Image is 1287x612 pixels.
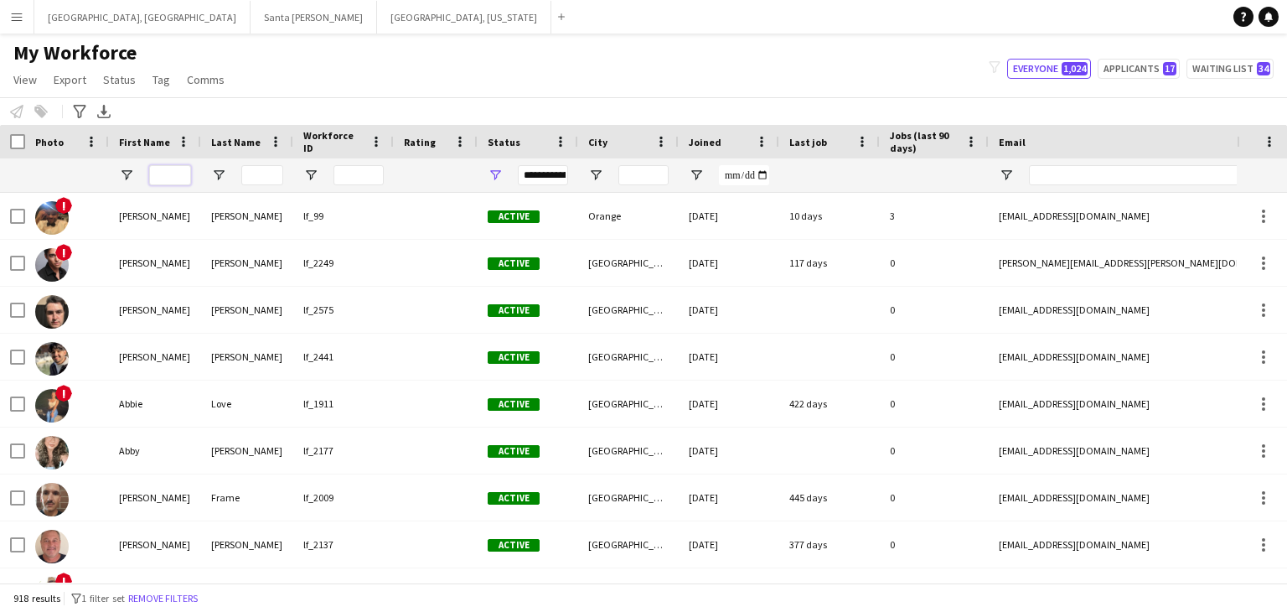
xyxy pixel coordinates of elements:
[404,136,436,148] span: Rating
[779,193,880,239] div: 10 days
[103,72,136,87] span: Status
[488,168,503,183] button: Open Filter Menu
[679,521,779,568] div: [DATE]
[109,381,201,427] div: Abbie
[293,193,394,239] div: lf_99
[35,248,69,282] img: Aaron Hanick
[880,521,989,568] div: 0
[999,136,1026,148] span: Email
[679,475,779,521] div: [DATE]
[1186,59,1274,79] button: Waiting list34
[488,304,540,317] span: Active
[779,240,880,286] div: 117 days
[779,475,880,521] div: 445 days
[109,428,201,474] div: Abby
[488,539,540,552] span: Active
[488,445,540,458] span: Active
[488,492,540,505] span: Active
[119,168,134,183] button: Open Filter Menu
[1257,62,1270,75] span: 34
[211,168,226,183] button: Open Filter Menu
[880,428,989,474] div: 0
[999,168,1014,183] button: Open Filter Menu
[201,428,293,474] div: [PERSON_NAME]
[588,168,603,183] button: Open Filter Menu
[689,168,704,183] button: Open Filter Menu
[779,521,880,568] div: 377 days
[293,521,394,568] div: lf_2137
[201,240,293,286] div: [PERSON_NAME]
[377,1,551,34] button: [GEOGRAPHIC_DATA], [US_STATE]
[54,72,86,87] span: Export
[201,381,293,427] div: Love
[109,287,201,333] div: [PERSON_NAME]
[880,475,989,521] div: 0
[47,69,93,91] a: Export
[35,342,69,376] img: Aaron Sanchez
[1163,62,1176,75] span: 17
[679,334,779,380] div: [DATE]
[578,475,679,521] div: [GEOGRAPHIC_DATA]
[578,521,679,568] div: [GEOGRAPHIC_DATA]
[149,165,191,185] input: First Name Filter Input
[618,165,669,185] input: City Filter Input
[880,240,989,286] div: 0
[789,136,827,148] span: Last job
[201,193,293,239] div: [PERSON_NAME]
[35,530,69,563] img: Adam Orr
[1062,62,1088,75] span: 1,024
[35,295,69,329] img: Aaron Peralta
[679,240,779,286] div: [DATE]
[880,287,989,333] div: 0
[125,589,201,608] button: Remove filters
[201,521,293,568] div: [PERSON_NAME]
[211,136,261,148] span: Last Name
[293,381,394,427] div: lf_1911
[34,1,251,34] button: [GEOGRAPHIC_DATA], [GEOGRAPHIC_DATA]
[81,592,125,604] span: 1 filter set
[578,334,679,380] div: [GEOGRAPHIC_DATA]
[146,69,177,91] a: Tag
[201,334,293,380] div: [PERSON_NAME]
[55,197,72,214] span: !
[109,475,201,521] div: [PERSON_NAME]
[679,428,779,474] div: [DATE]
[333,165,384,185] input: Workforce ID Filter Input
[55,244,72,261] span: !
[293,475,394,521] div: lf_2009
[7,69,44,91] a: View
[578,287,679,333] div: [GEOGRAPHIC_DATA]
[588,136,607,148] span: City
[35,436,69,469] img: Abby Warren
[488,351,540,364] span: Active
[70,101,90,122] app-action-btn: Advanced filters
[1007,59,1091,79] button: Everyone1,024
[880,381,989,427] div: 0
[293,334,394,380] div: lf_2441
[109,521,201,568] div: [PERSON_NAME]
[679,287,779,333] div: [DATE]
[94,101,114,122] app-action-btn: Export XLSX
[293,428,394,474] div: lf_2177
[719,165,769,185] input: Joined Filter Input
[152,72,170,87] span: Tag
[578,428,679,474] div: [GEOGRAPHIC_DATA]
[689,136,721,148] span: Joined
[201,475,293,521] div: Frame
[303,129,364,154] span: Workforce ID
[13,40,137,65] span: My Workforce
[201,287,293,333] div: [PERSON_NAME]
[180,69,231,91] a: Comms
[488,257,540,270] span: Active
[119,136,170,148] span: First Name
[35,483,69,516] img: Adam Frame
[55,385,72,402] span: !
[890,129,959,154] span: Jobs (last 90 days)
[13,72,37,87] span: View
[880,334,989,380] div: 0
[293,287,394,333] div: lf_2575
[35,389,69,423] img: Abbie Love
[293,240,394,286] div: lf_2249
[251,1,377,34] button: Santa [PERSON_NAME]
[35,201,69,235] img: Aaron Bolton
